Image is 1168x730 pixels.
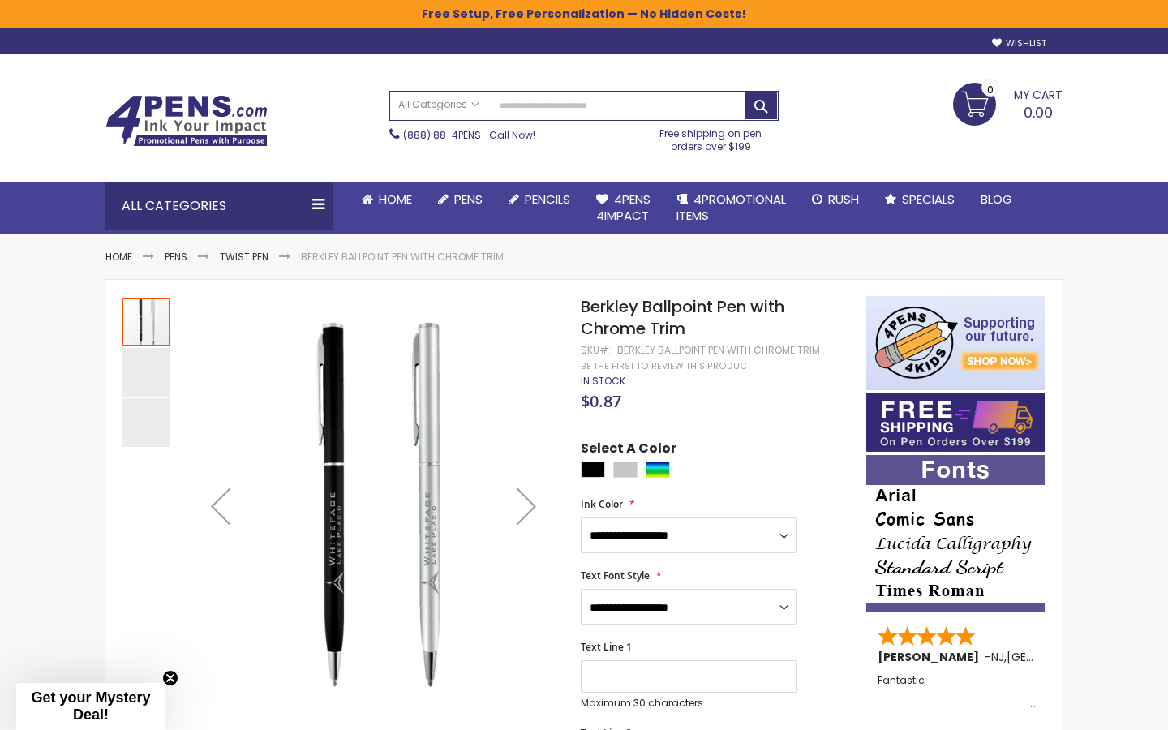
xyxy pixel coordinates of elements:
[105,182,333,230] div: All Categories
[581,697,797,710] p: Maximum 30 characters
[1034,686,1168,730] iframe: Google Customer Reviews
[403,128,535,142] span: - Call Now!
[968,182,1025,217] a: Blog
[581,343,611,357] strong: SKU
[583,182,663,234] a: 4Pens4impact
[987,82,994,97] span: 0
[617,344,820,357] div: Berkley Ballpoint Pen with Chrome Trim
[878,649,985,665] span: [PERSON_NAME]
[991,649,1004,665] span: NJ
[581,295,784,340] span: Berkley Ballpoint Pen with Chrome Trim
[494,296,559,717] div: Next
[866,296,1045,390] img: 4pens 4 kids
[122,346,172,397] div: Berkley Ballpoint Pen with Chrome Trim
[581,497,623,511] span: Ink Color
[828,191,859,208] span: Rush
[188,319,559,689] img: Berkley Ballpoint Pen with Chrome Trim
[496,182,583,217] a: Pencils
[953,83,1063,123] a: 0.00 0
[581,462,605,478] div: Black
[454,191,483,208] span: Pens
[902,191,955,208] span: Specials
[799,182,872,217] a: Rush
[613,462,638,478] div: Silver
[992,37,1046,49] a: Wishlist
[663,182,799,234] a: 4PROMOTIONALITEMS
[581,569,650,582] span: Text Font Style
[122,296,172,346] div: Berkley Ballpoint Pen with Chrome Trim
[643,121,779,153] div: Free shipping on pen orders over $199
[16,683,165,730] div: Get your Mystery Deal!Close teaser
[425,182,496,217] a: Pens
[646,462,670,478] div: Assorted
[866,455,1045,612] img: font-personalization-examples
[1007,649,1126,665] span: [GEOGRAPHIC_DATA]
[981,191,1012,208] span: Blog
[188,296,253,717] div: Previous
[581,375,625,388] div: Availability
[165,250,187,264] a: Pens
[105,95,268,147] img: 4Pens Custom Pens and Promotional Products
[162,670,178,686] button: Close teaser
[349,182,425,217] a: Home
[390,92,487,118] a: All Categories
[403,128,481,142] a: (888) 88-4PENS
[581,360,751,372] a: Be the first to review this product
[122,397,170,447] div: Berkley Ballpoint Pen with Chrome Trim
[525,191,570,208] span: Pencils
[105,250,132,264] a: Home
[878,675,1035,710] div: Fantastic
[676,191,786,224] span: 4PROMOTIONAL ITEMS
[301,251,504,264] li: Berkley Ballpoint Pen with Chrome Trim
[379,191,412,208] span: Home
[1024,102,1053,122] span: 0.00
[985,649,1126,665] span: - ,
[581,390,621,412] span: $0.87
[872,182,968,217] a: Specials
[581,440,676,462] span: Select A Color
[581,640,632,654] span: Text Line 1
[398,98,479,111] span: All Categories
[581,374,625,388] span: In stock
[866,393,1045,452] img: Free shipping on orders over $199
[596,191,651,224] span: 4Pens 4impact
[220,250,268,264] a: Twist Pen
[31,689,150,723] span: Get your Mystery Deal!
